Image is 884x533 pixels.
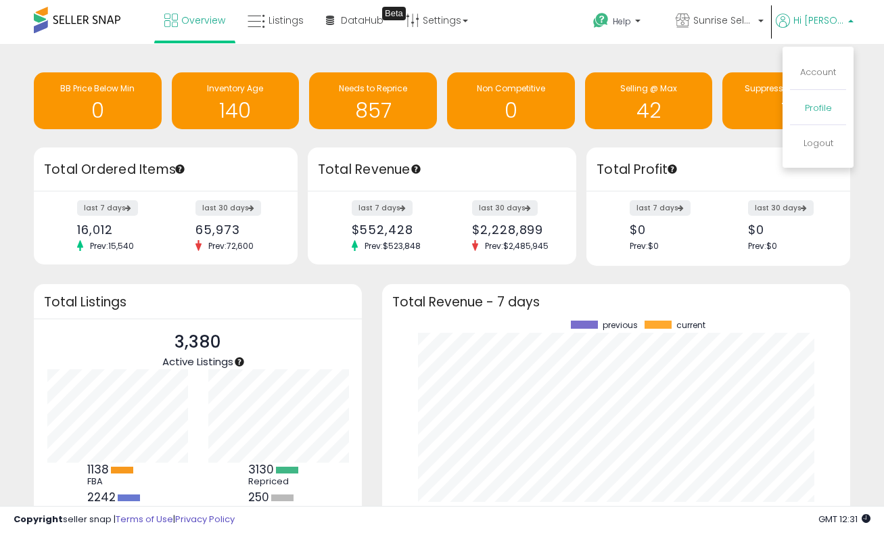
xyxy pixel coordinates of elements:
[358,240,427,252] span: Prev: $523,848
[477,83,545,94] span: Non Competitive
[172,72,300,129] a: Inventory Age 140
[269,14,304,27] span: Listings
[248,505,309,515] div: Not Repriced
[585,72,713,129] a: Selling @ Max 42
[339,83,407,94] span: Needs to Reprice
[630,240,659,252] span: Prev: $0
[818,513,870,526] span: 2025-09-16 12:31 GMT
[603,321,638,330] span: previous
[248,489,269,505] b: 250
[175,513,235,526] a: Privacy Policy
[87,489,116,505] b: 2242
[341,14,383,27] span: DataHub
[776,14,854,44] a: Hi [PERSON_NAME]
[87,461,109,478] b: 1138
[472,200,538,216] label: last 30 days
[202,240,260,252] span: Prev: 72,600
[248,476,309,487] div: Repriced
[745,83,829,94] span: Suppressed Buy Box
[14,513,235,526] div: seller snap | |
[248,461,274,478] b: 3130
[83,240,141,252] span: Prev: 15,540
[318,160,566,179] h3: Total Revenue
[693,14,754,27] span: Sunrise Selections
[44,297,352,307] h3: Total Listings
[162,354,233,369] span: Active Listings
[382,7,406,20] div: Tooltip anchor
[41,99,155,122] h1: 0
[233,356,246,368] div: Tooltip anchor
[77,200,138,216] label: last 7 days
[77,223,156,237] div: 16,012
[352,223,432,237] div: $552,428
[60,83,135,94] span: BB Price Below Min
[748,240,777,252] span: Prev: $0
[87,476,148,487] div: FBA
[352,200,413,216] label: last 7 days
[722,72,850,129] a: Suppressed Buy Box 7
[630,223,708,237] div: $0
[195,223,274,237] div: 65,973
[597,160,840,179] h3: Total Profit
[748,200,814,216] label: last 30 days
[804,137,833,149] a: Logout
[748,223,827,237] div: $0
[207,83,263,94] span: Inventory Age
[44,160,287,179] h3: Total Ordered Items
[478,240,555,252] span: Prev: $2,485,945
[116,513,173,526] a: Terms of Use
[613,16,631,27] span: Help
[620,83,677,94] span: Selling @ Max
[800,66,836,78] a: Account
[309,72,437,129] a: Needs to Reprice 857
[174,163,186,175] div: Tooltip anchor
[447,72,575,129] a: Non Competitive 0
[592,12,609,29] i: Get Help
[472,223,553,237] div: $2,228,899
[592,99,706,122] h1: 42
[179,99,293,122] h1: 140
[392,297,840,307] h3: Total Revenue - 7 days
[14,513,63,526] strong: Copyright
[162,329,233,355] p: 3,380
[630,200,691,216] label: last 7 days
[729,99,843,122] h1: 7
[87,505,148,515] div: FBM
[454,99,568,122] h1: 0
[410,163,422,175] div: Tooltip anchor
[181,14,225,27] span: Overview
[195,200,261,216] label: last 30 days
[582,2,664,44] a: Help
[666,163,678,175] div: Tooltip anchor
[805,101,832,114] a: Profile
[316,99,430,122] h1: 857
[34,72,162,129] a: BB Price Below Min 0
[676,321,705,330] span: current
[793,14,844,27] span: Hi [PERSON_NAME]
